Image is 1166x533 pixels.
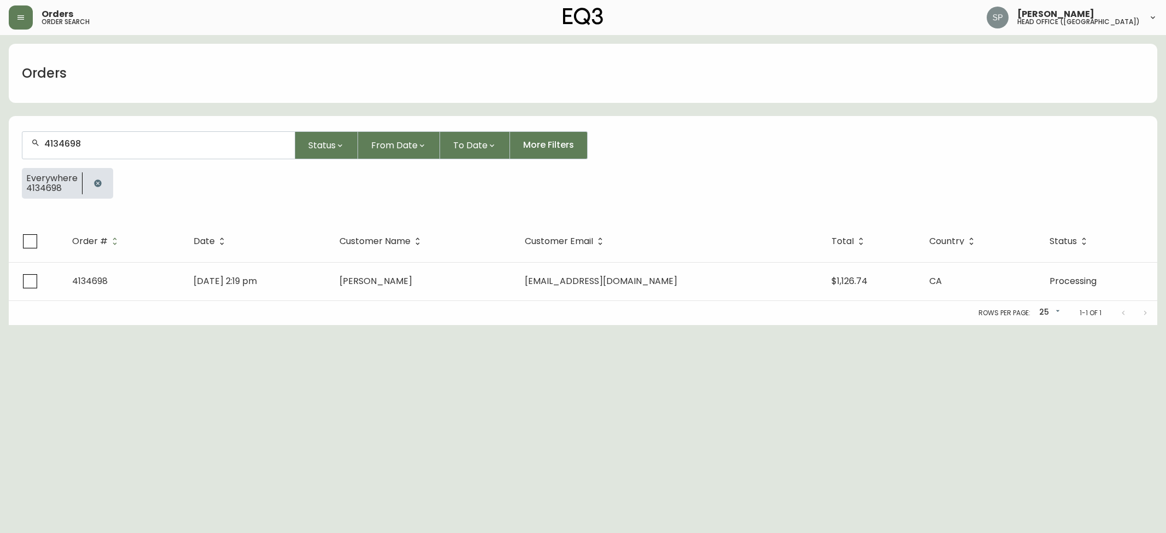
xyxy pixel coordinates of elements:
[358,131,440,159] button: From Date
[978,308,1030,318] p: Rows per page:
[1050,236,1091,246] span: Status
[831,275,868,287] span: $1,126.74
[72,236,122,246] span: Order #
[510,131,588,159] button: More Filters
[525,275,677,287] span: [EMAIL_ADDRESS][DOMAIN_NAME]
[194,236,229,246] span: Date
[194,238,215,245] span: Date
[929,238,964,245] span: Country
[339,236,425,246] span: Customer Name
[523,139,574,151] span: More Filters
[339,275,412,287] span: [PERSON_NAME]
[1035,304,1062,322] div: 25
[339,238,411,245] span: Customer Name
[831,236,868,246] span: Total
[194,275,257,287] span: [DATE] 2:19 pm
[72,275,108,287] span: 4134698
[26,183,78,193] span: 4134698
[929,275,942,287] span: CA
[563,8,603,25] img: logo
[440,131,510,159] button: To Date
[1050,238,1077,245] span: Status
[44,138,286,149] input: Search
[42,19,90,25] h5: order search
[1050,275,1097,287] span: Processing
[42,10,73,19] span: Orders
[831,238,854,245] span: Total
[525,236,607,246] span: Customer Email
[525,238,593,245] span: Customer Email
[295,131,358,159] button: Status
[453,138,488,152] span: To Date
[371,138,418,152] span: From Date
[1080,308,1101,318] p: 1-1 of 1
[72,238,108,245] span: Order #
[26,173,78,183] span: Everywhere
[22,64,67,83] h1: Orders
[308,138,336,152] span: Status
[1017,19,1140,25] h5: head office ([GEOGRAPHIC_DATA])
[1017,10,1094,19] span: [PERSON_NAME]
[987,7,1009,28] img: 0cb179e7bf3690758a1aaa5f0aafa0b4
[929,236,978,246] span: Country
